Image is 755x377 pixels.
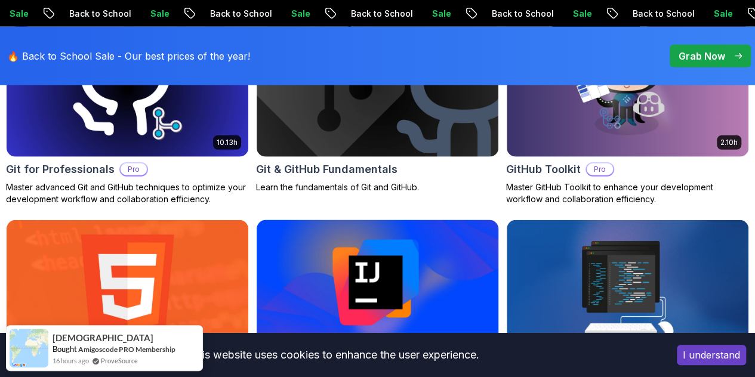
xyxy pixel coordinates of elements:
[14,8,95,20] p: Back to School
[251,217,504,359] img: IntelliJ IDEA Developer Guide card
[677,345,746,365] button: Accept cookies
[377,8,415,20] p: Sale
[256,21,499,193] a: Git & GitHub Fundamentals cardGit & GitHub FundamentalsLearn the fundamentals of Git and GitHub.
[256,181,499,193] p: Learn the fundamentals of Git and GitHub.
[7,220,248,356] img: HTML Essentials card
[10,329,48,367] img: provesource social proof notification image
[256,161,397,178] h2: Git & GitHub Fundamentals
[257,21,498,157] img: Git & GitHub Fundamentals card
[296,8,377,20] p: Back to School
[6,181,249,205] p: Master advanced Git and GitHub techniques to optimize your development workflow and collaboration...
[217,138,238,147] p: 10.13h
[506,21,749,205] a: GitHub Toolkit card2.10hGitHub ToolkitProMaster GitHub Toolkit to enhance your development workfl...
[506,181,749,205] p: Master GitHub Toolkit to enhance your development workflow and collaboration efficiency.
[9,342,659,368] div: This website uses cookies to enhance the user experience.
[507,21,748,157] img: GitHub Toolkit card
[7,21,248,157] img: Git for Professionals card
[236,8,275,20] p: Sale
[121,163,147,175] p: Pro
[155,8,236,20] p: Back to School
[7,49,250,63] p: 🔥 Back to School Sale - Our best prices of the year!
[53,344,77,354] span: Bought
[95,8,134,20] p: Sale
[507,220,748,356] img: Java CLI Build card
[53,356,89,366] span: 16 hours ago
[679,49,725,63] p: Grab Now
[518,8,556,20] p: Sale
[578,8,659,20] p: Back to School
[659,8,697,20] p: Sale
[53,333,153,343] span: [DEMOGRAPHIC_DATA]
[437,8,518,20] p: Back to School
[587,163,613,175] p: Pro
[101,356,138,366] a: ProveSource
[78,345,175,354] a: Amigoscode PRO Membership
[6,161,115,178] h2: Git for Professionals
[720,138,738,147] p: 2.10h
[6,21,249,205] a: Git for Professionals card10.13hGit for ProfessionalsProMaster advanced Git and GitHub techniques...
[506,161,581,178] h2: GitHub Toolkit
